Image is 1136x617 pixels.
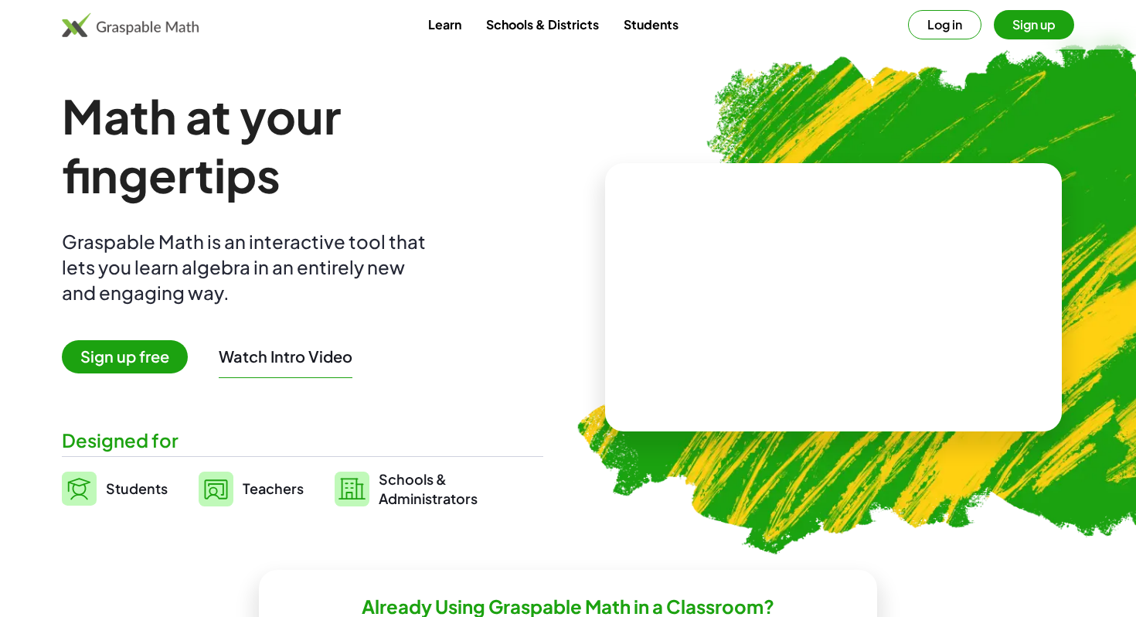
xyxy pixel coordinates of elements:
button: Log in [908,10,981,39]
a: Students [62,469,168,508]
span: Schools & Administrators [379,469,478,508]
video: What is this? This is dynamic math notation. Dynamic math notation plays a central role in how Gr... [718,239,950,355]
div: Designed for [62,428,543,453]
a: Schools & Districts [474,10,611,39]
div: Graspable Math is an interactive tool that lets you learn algebra in an entirely new and engaging... [62,229,433,305]
span: Teachers [243,479,304,497]
span: Students [106,479,168,497]
img: svg%3e [62,472,97,506]
span: Sign up free [62,340,188,373]
button: Sign up [994,10,1074,39]
img: svg%3e [199,472,233,506]
a: Learn [416,10,474,39]
a: Schools &Administrators [335,469,478,508]
img: svg%3e [335,472,369,506]
button: Watch Intro Video [219,346,352,366]
a: Students [611,10,691,39]
a: Teachers [199,469,304,508]
h1: Math at your fingertips [62,87,543,204]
